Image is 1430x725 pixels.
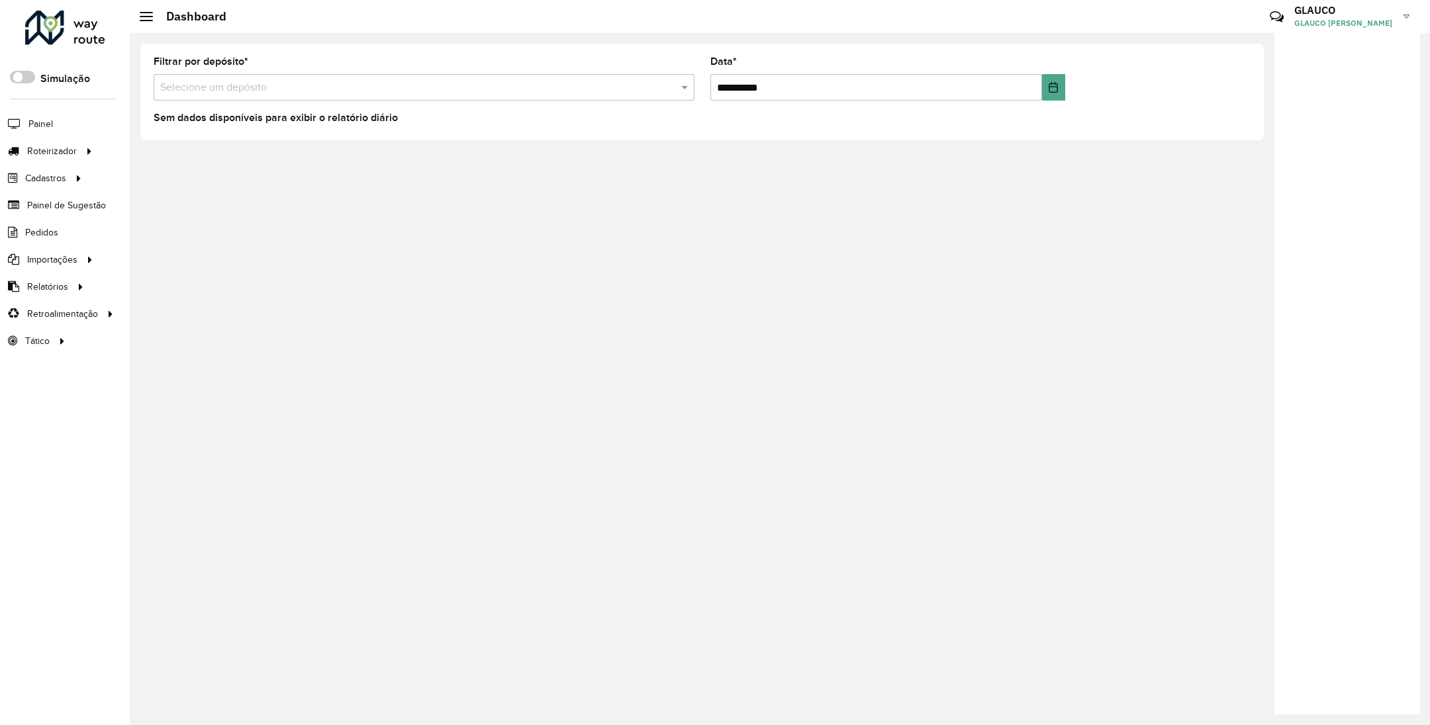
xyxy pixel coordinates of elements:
[28,117,53,131] span: Painel
[25,171,66,185] span: Cadastros
[1042,74,1065,101] button: Choose Date
[1263,3,1291,31] a: Contato Rápido
[1294,4,1394,17] h3: GLAUCO
[25,226,58,239] span: Pedidos
[154,110,398,126] label: Sem dados disponíveis para exibir o relatório diário
[27,198,106,212] span: Painel de Sugestão
[27,307,98,321] span: Retroalimentação
[1294,17,1394,29] span: GLAUCO [PERSON_NAME]
[25,334,50,348] span: Tático
[154,54,248,69] label: Filtrar por depósito
[27,280,68,294] span: Relatórios
[27,253,77,267] span: Importações
[710,54,737,69] label: Data
[27,144,77,158] span: Roteirizador
[153,9,226,24] h2: Dashboard
[40,71,90,87] label: Simulação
